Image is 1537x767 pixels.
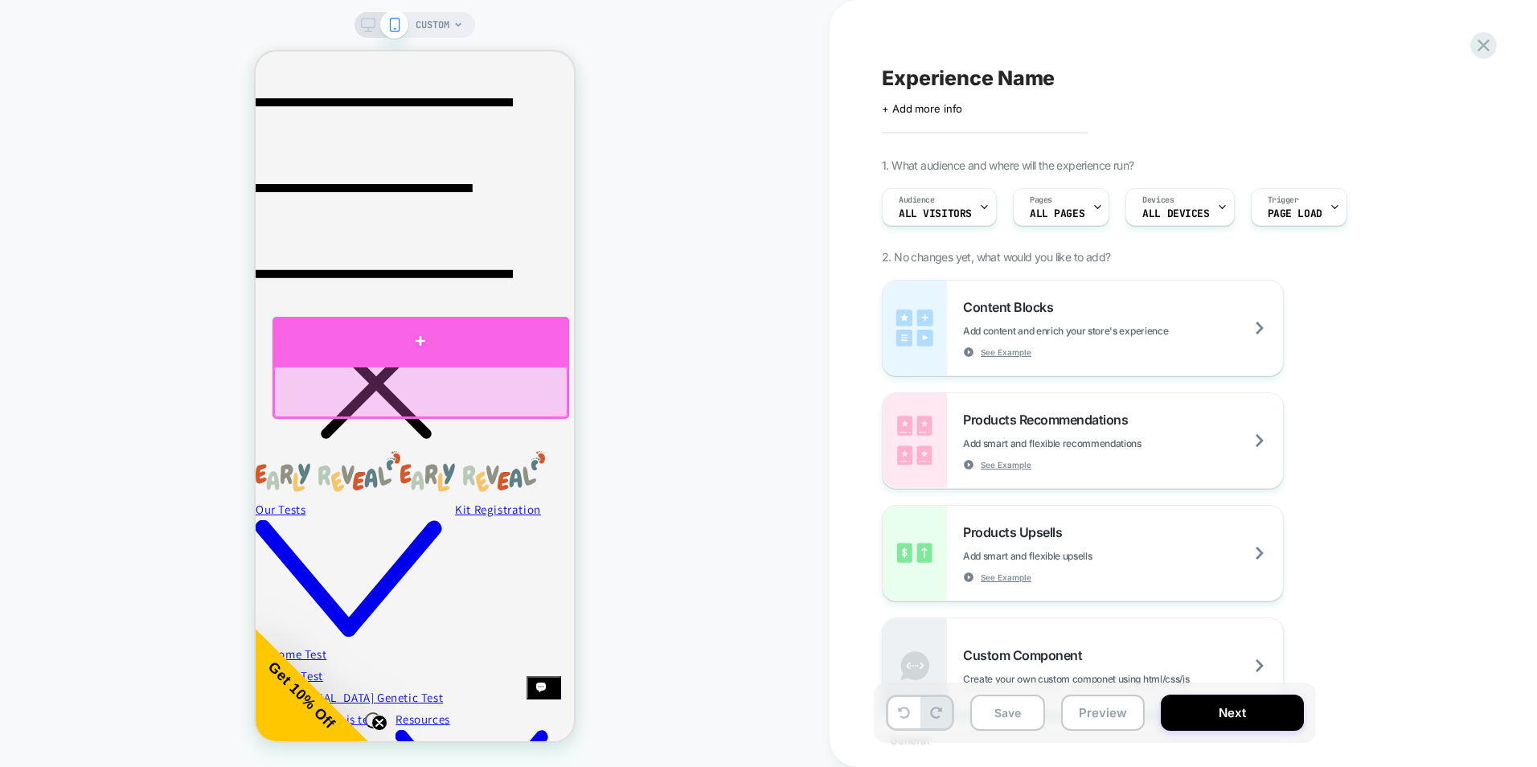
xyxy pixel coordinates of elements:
span: Content Blocks [963,299,1061,315]
span: Add content and enrich your store's experience [963,325,1248,337]
span: 2. No changes yet, what would you like to add? [882,250,1110,264]
span: ALL PAGES [1030,208,1084,219]
span: See Example [981,347,1031,358]
span: Add smart and flexible recommendations [963,437,1222,449]
inbox-online-store-chat: Shopify online store chat [271,625,305,677]
span: Create your own custom componet using html/css/js [963,673,1269,685]
span: CUSTOM [416,12,449,38]
span: ALL DEVICES [1142,208,1209,219]
button: Close teaser [109,661,125,677]
a: Kit Registration [199,450,285,466]
img: EarlyReveal [145,399,289,441]
span: Devices [1142,195,1174,206]
span: Resources [140,660,194,675]
span: Experience Name [882,66,1055,90]
button: Next [1161,695,1304,731]
span: Audience [899,195,935,206]
span: See Example [981,459,1031,470]
span: Page Load [1268,208,1322,219]
span: Trigger [1268,195,1299,206]
span: Get 10% Off [10,607,83,680]
span: All Visitors [899,208,972,219]
span: Pages [1030,195,1052,206]
span: + Add more info [882,102,962,115]
span: 1. What audience and where will the experience run? [882,158,1133,172]
span: See Example [981,572,1031,583]
span: Custom Component [963,647,1090,663]
button: Preview [1061,695,1145,731]
span: Add smart and flexible upsells [963,550,1172,562]
span: Products Recommendations [963,412,1136,428]
button: Save [970,695,1045,731]
span: Products Upsells [963,524,1070,540]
